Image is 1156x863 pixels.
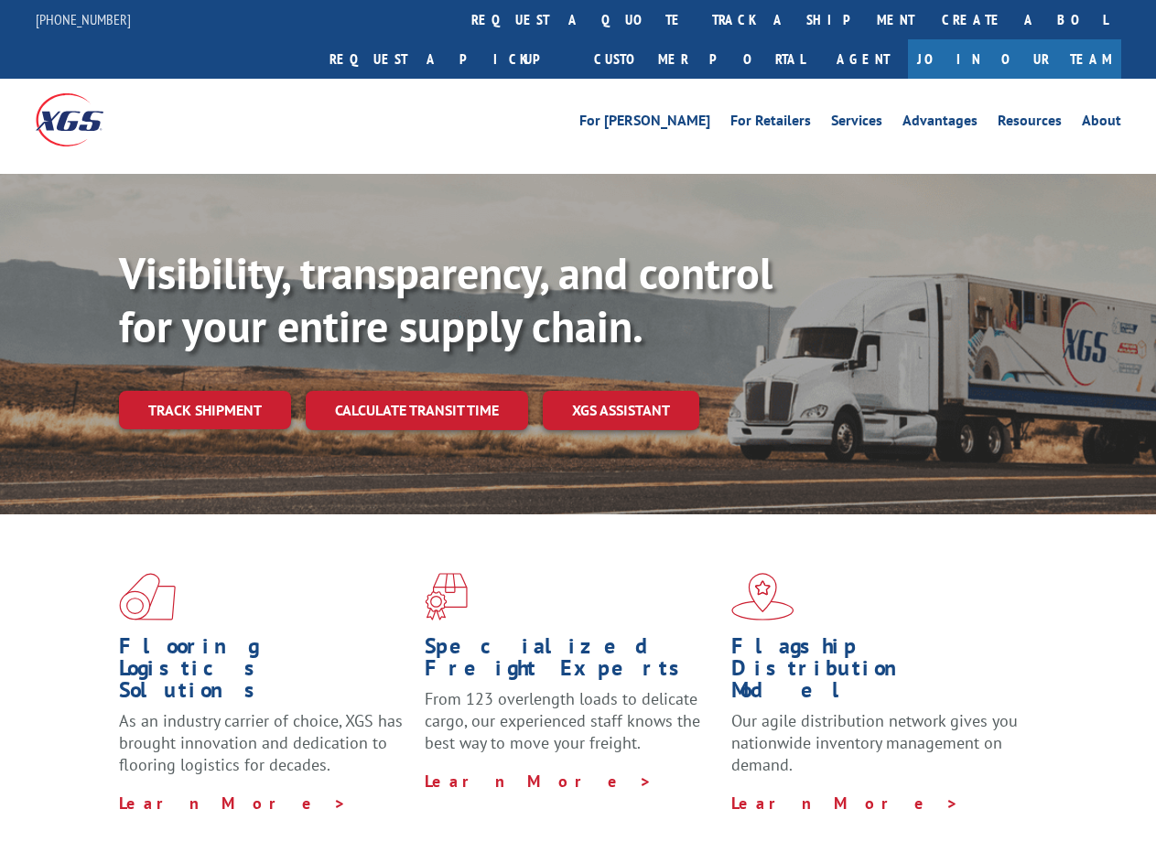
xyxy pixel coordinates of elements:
[908,39,1121,79] a: Join Our Team
[731,793,959,814] a: Learn More >
[579,113,710,134] a: For [PERSON_NAME]
[306,391,528,430] a: Calculate transit time
[731,710,1018,775] span: Our agile distribution network gives you nationwide inventory management on demand.
[1082,113,1121,134] a: About
[36,10,131,28] a: [PHONE_NUMBER]
[425,688,717,770] p: From 123 overlength loads to delicate cargo, our experienced staff knows the best way to move you...
[730,113,811,134] a: For Retailers
[119,635,411,710] h1: Flooring Logistics Solutions
[543,391,699,430] a: XGS ASSISTANT
[119,573,176,620] img: xgs-icon-total-supply-chain-intelligence-red
[998,113,1062,134] a: Resources
[425,771,653,792] a: Learn More >
[731,573,794,620] img: xgs-icon-flagship-distribution-model-red
[831,113,882,134] a: Services
[119,244,772,354] b: Visibility, transparency, and control for your entire supply chain.
[731,635,1023,710] h1: Flagship Distribution Model
[119,710,403,775] span: As an industry carrier of choice, XGS has brought innovation and dedication to flooring logistics...
[818,39,908,79] a: Agent
[580,39,818,79] a: Customer Portal
[425,635,717,688] h1: Specialized Freight Experts
[425,573,468,620] img: xgs-icon-focused-on-flooring-red
[902,113,978,134] a: Advantages
[119,793,347,814] a: Learn More >
[316,39,580,79] a: Request a pickup
[119,391,291,429] a: Track shipment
